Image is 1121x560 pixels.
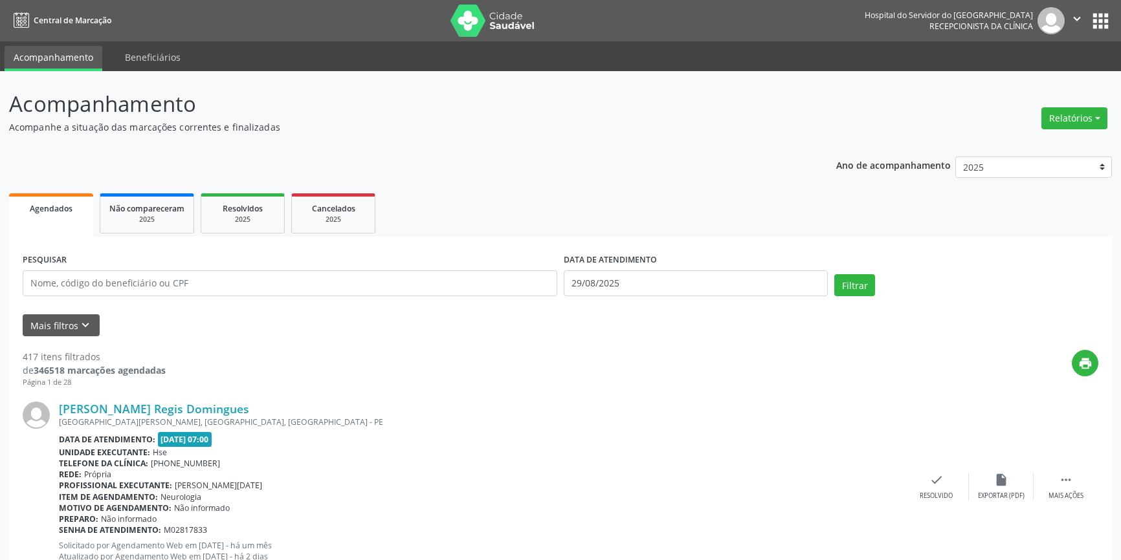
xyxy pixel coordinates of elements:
span: Não informado [101,513,157,524]
p: Ano de acompanhamento [836,156,951,173]
p: Acompanhamento [9,88,781,120]
b: Unidade executante: [59,447,150,458]
div: Mais ações [1049,491,1083,501]
a: Acompanhamento [5,46,102,71]
strong: 346518 marcações agendadas [34,364,166,376]
div: Resolvido [920,491,953,501]
span: [PERSON_NAME][DATE] [175,480,262,491]
a: [PERSON_NAME] Regis Domingues [59,402,249,416]
b: Telefone da clínica: [59,458,148,469]
span: Cancelados [312,203,355,214]
i: print [1078,356,1093,371]
div: 2025 [210,215,275,224]
div: de [23,363,166,377]
b: Data de atendimento: [59,434,155,445]
i: check [929,473,944,487]
div: 417 itens filtrados [23,350,166,363]
span: Própria [84,469,111,480]
input: Selecione um intervalo [564,270,828,296]
i: keyboard_arrow_down [78,318,93,332]
b: Motivo de agendamento: [59,502,172,513]
b: Rede: [59,469,82,480]
img: img [23,402,50,429]
div: Página 1 de 28 [23,377,166,388]
p: Acompanhe a situação das marcações correntes e finalizadas [9,120,781,134]
span: Agendados [30,203,72,214]
i:  [1059,473,1073,487]
b: Profissional executante: [59,480,172,491]
img: img [1038,7,1065,34]
b: Senha de atendimento: [59,524,161,535]
span: Neurologia [161,491,201,502]
div: 2025 [301,215,366,224]
button:  [1065,7,1089,34]
span: Central de Marcação [34,15,111,26]
i:  [1070,12,1084,26]
span: Não informado [174,502,230,513]
button: print [1072,350,1098,376]
span: [DATE] 07:00 [158,432,212,447]
div: Hospital do Servidor do [GEOGRAPHIC_DATA] [865,10,1033,21]
a: Beneficiários [116,46,190,69]
label: PESQUISAR [23,250,67,270]
button: Relatórios [1041,107,1107,129]
span: Hse [153,447,167,458]
label: DATA DE ATENDIMENTO [564,250,657,270]
a: Central de Marcação [9,10,111,31]
b: Item de agendamento: [59,491,158,502]
div: 2025 [109,215,184,224]
span: M02817833 [164,524,207,535]
b: Preparo: [59,513,98,524]
button: Filtrar [834,274,875,296]
span: Não compareceram [109,203,184,214]
input: Nome, código do beneficiário ou CPF [23,270,557,296]
span: Recepcionista da clínica [929,21,1033,32]
div: Exportar (PDF) [978,491,1025,501]
span: [PHONE_NUMBER] [151,458,220,469]
div: [GEOGRAPHIC_DATA][PERSON_NAME], [GEOGRAPHIC_DATA], [GEOGRAPHIC_DATA] - PE [59,416,904,427]
button: Mais filtroskeyboard_arrow_down [23,314,100,337]
i: insert_drive_file [994,473,1008,487]
span: Resolvidos [223,203,263,214]
button: apps [1089,10,1112,32]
